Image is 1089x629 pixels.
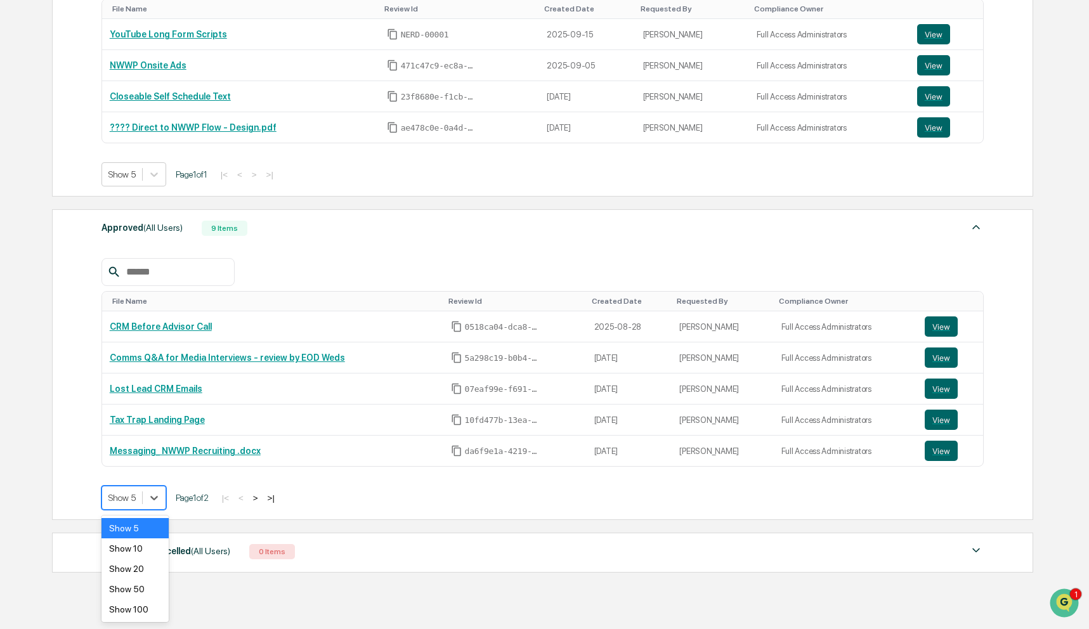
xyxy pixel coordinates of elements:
[917,117,950,138] button: View
[539,50,635,81] td: 2025-09-05
[263,169,277,180] button: >|
[465,446,541,457] span: da6f9e1a-4219-4e4e-b65c-239f9f1a8151
[101,518,169,538] div: Show 5
[110,91,231,101] a: Closeable Self Schedule Text
[636,19,749,50] td: [PERSON_NAME]
[143,223,183,233] span: (All Users)
[401,61,477,71] span: 471c47c9-ec8a-47f7-8d07-e4c1a0ceb988
[465,384,541,394] span: 07eaf99e-f691-4635-bec0-b07538373424
[636,50,749,81] td: [PERSON_NAME]
[672,436,773,466] td: [PERSON_NAME]
[110,60,186,70] a: NWWP Onsite Ads
[13,97,36,120] img: 1746055101610-c473b297-6a78-478c-a979-82029cc54cd1
[917,24,975,44] a: View
[448,297,582,306] div: Toggle SortBy
[387,29,398,40] span: Copy Id
[110,384,202,394] a: Lost Lead CRM Emails
[110,321,212,332] a: CRM Before Advisor Call
[774,342,917,373] td: Full Access Administrators
[387,60,398,71] span: Copy Id
[917,24,950,44] button: View
[451,414,462,425] span: Copy Id
[249,493,262,503] button: >
[25,249,80,262] span: Data Lookup
[105,225,157,238] span: Attestations
[387,122,398,133] span: Copy Id
[191,546,230,556] span: (All Users)
[105,172,110,183] span: •
[101,538,169,559] div: Show 10
[587,405,672,436] td: [DATE]
[749,112,910,143] td: Full Access Administrators
[925,410,958,430] button: View
[925,379,975,399] a: View
[925,441,958,461] button: View
[110,415,205,425] a: Tax Trap Landing Page
[968,543,984,558] img: caret
[917,55,950,75] button: View
[925,347,975,368] a: View
[176,169,207,179] span: Page 1 of 1
[920,4,978,13] div: Toggle SortBy
[110,29,227,39] a: YouTube Long Form Scripts
[754,4,904,13] div: Toggle SortBy
[13,27,231,47] p: How can we help?
[112,172,138,183] span: [DATE]
[92,226,102,237] div: 🗄️
[101,599,169,619] div: Show 100
[925,347,958,368] button: View
[235,493,247,503] button: <
[176,493,209,503] span: Page 1 of 2
[917,86,950,107] button: View
[774,373,917,405] td: Full Access Administrators
[917,55,975,75] a: View
[544,4,630,13] div: Toggle SortBy
[749,19,910,50] td: Full Access Administrators
[110,122,277,133] a: ???? Direct to NWWP Flow - Design.pdf
[13,141,85,151] div: Past conversations
[13,250,23,261] div: 🔎
[917,86,975,107] a: View
[387,91,398,102] span: Copy Id
[25,173,36,183] img: 1746055101610-c473b297-6a78-478c-a979-82029cc54cd1
[112,4,374,13] div: Toggle SortBy
[774,405,917,436] td: Full Access Administrators
[110,446,261,456] a: Messaging_ NWWP Recruiting .docx
[451,352,462,363] span: Copy Id
[101,579,169,599] div: Show 50
[925,316,958,337] button: View
[925,316,975,337] a: View
[216,101,231,116] button: Start new chat
[672,342,773,373] td: [PERSON_NAME]
[101,219,183,236] div: Approved
[672,311,773,342] td: [PERSON_NAME]
[13,160,33,181] img: Jack Rasmussen
[672,373,773,405] td: [PERSON_NAME]
[451,321,462,332] span: Copy Id
[1048,587,1083,621] iframe: Open customer support
[465,322,541,332] span: 0518ca04-dca8-4ae0-a767-ef58864fa02b
[202,221,247,236] div: 9 Items
[925,441,975,461] a: View
[636,112,749,143] td: [PERSON_NAME]
[401,30,449,40] span: NERD-00001
[451,445,462,457] span: Copy Id
[249,544,295,559] div: 0 Items
[217,169,231,180] button: |<
[112,297,438,306] div: Toggle SortBy
[925,379,958,399] button: View
[465,415,541,425] span: 10fd477b-13ea-4d04-aa09-a1c76cc4f82c
[87,220,162,243] a: 🗄️Attestations
[25,225,82,238] span: Preclearance
[779,297,912,306] div: Toggle SortBy
[451,383,462,394] span: Copy Id
[917,117,975,138] a: View
[218,493,233,503] button: |<
[925,410,975,430] a: View
[749,50,910,81] td: Full Access Administrators
[968,219,984,235] img: caret
[539,81,635,112] td: [DATE]
[126,280,153,290] span: Pylon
